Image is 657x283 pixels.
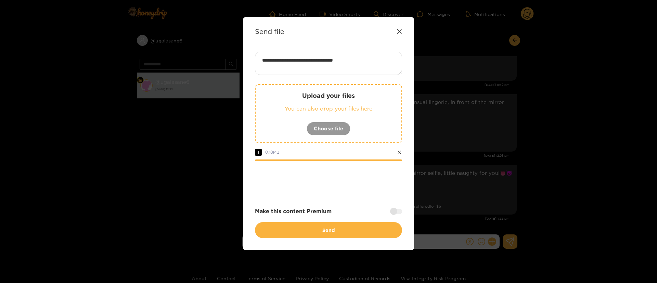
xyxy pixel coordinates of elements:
p: Upload your files [269,92,388,100]
span: 0.18 MB [265,150,280,154]
strong: Make this content Premium [255,207,332,215]
p: You can also drop your files here [269,105,388,113]
button: Send [255,222,402,238]
span: 1 [255,149,262,156]
strong: Send file [255,27,284,35]
button: Choose file [307,122,350,136]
